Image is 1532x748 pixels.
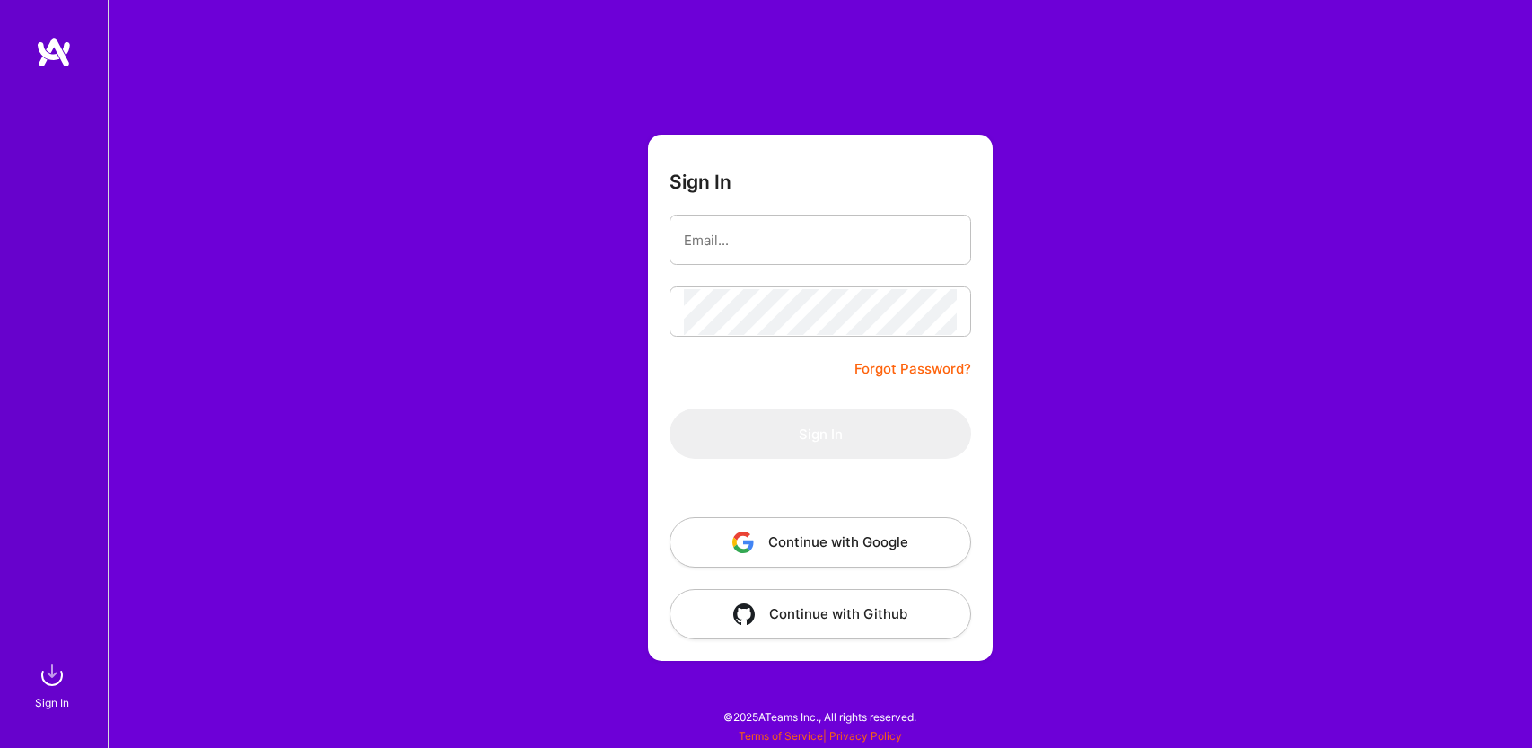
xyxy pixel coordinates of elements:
[36,36,72,68] img: logo
[732,532,754,553] img: icon
[854,358,971,380] a: Forgot Password?
[35,693,69,712] div: Sign In
[108,694,1532,739] div: © 2025 ATeams Inc., All rights reserved.
[34,657,70,693] img: sign in
[733,603,755,625] img: icon
[670,589,971,639] button: Continue with Github
[670,517,971,568] button: Continue with Google
[829,729,902,743] a: Privacy Policy
[670,409,971,459] button: Sign In
[670,171,731,193] h3: Sign In
[739,729,823,743] a: Terms of Service
[38,657,70,712] a: sign inSign In
[739,729,902,743] span: |
[684,217,957,263] input: Email...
